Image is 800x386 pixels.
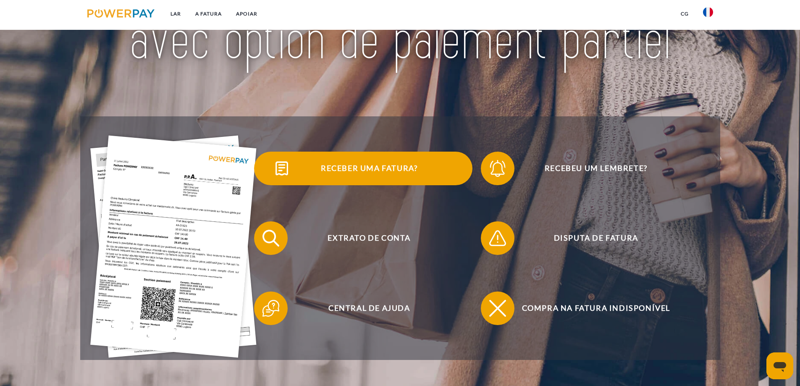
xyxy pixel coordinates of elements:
font: Extrato de conta [328,233,411,242]
button: Recebeu um lembrete? [481,152,699,185]
font: Compra na fatura indisponível [522,303,670,312]
a: Lar [163,6,188,21]
img: qb_warning.svg [487,228,508,249]
font: Disputa de fatura [554,233,638,242]
button: Extrato de conta [254,221,472,255]
img: fr [703,7,713,17]
font: Recebeu um lembrete? [545,163,648,173]
img: qb_search.svg [260,228,281,249]
font: Lar [170,11,181,17]
iframe: Botão para proteger uma menina de mensagens [766,352,793,379]
button: Receber uma fatura? [254,152,472,185]
font: Receber uma fatura? [321,163,417,173]
img: qb_bell.svg [487,158,508,179]
img: qb_help.svg [260,298,281,319]
img: single_invoice_powerpay_fr.jpg [90,136,257,358]
a: Apoiar [229,6,265,21]
font: A FATURA [195,11,222,17]
a: CG [674,6,696,21]
img: qb_close.svg [487,298,508,319]
img: logo-powerpay.svg [87,9,155,18]
font: Central de Ajuda [328,303,410,312]
a: A FATURA [188,6,229,21]
button: Disputa de fatura [481,221,699,255]
button: Central de Ajuda [254,291,472,325]
font: CG [681,11,689,17]
img: qb_bill.svg [271,158,292,179]
button: Compra na fatura indisponível [481,291,699,325]
font: Apoiar [236,11,257,17]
